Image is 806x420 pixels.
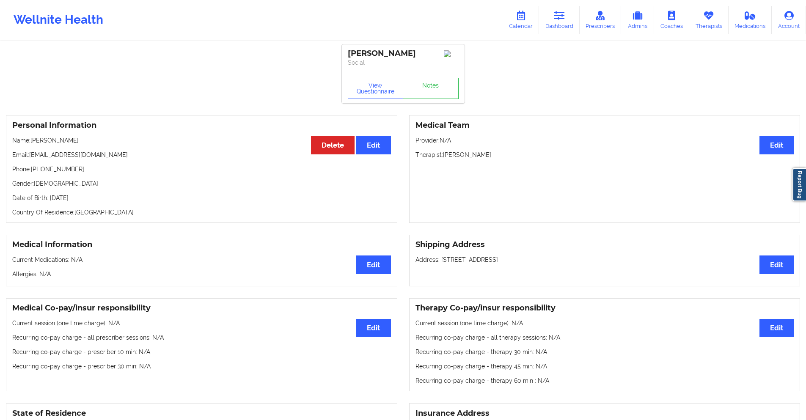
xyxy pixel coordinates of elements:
p: Name: [PERSON_NAME] [12,136,391,145]
a: Notes [403,78,459,99]
p: Recurring co-pay charge - prescriber 10 min : N/A [12,348,391,356]
p: Recurring co-pay charge - all prescriber sessions : N/A [12,333,391,342]
p: Current Medications: N/A [12,255,391,264]
h3: Personal Information [12,121,391,130]
a: Prescribers [580,6,622,34]
a: Report Bug [792,168,806,201]
a: Therapists [689,6,729,34]
p: Provider: N/A [415,136,794,145]
h3: State of Residence [12,409,391,418]
h3: Medical Information [12,240,391,250]
a: Admins [621,6,654,34]
p: Recurring co-pay charge - therapy 60 min : N/A [415,376,794,385]
button: Edit [759,319,794,337]
p: Therapist: [PERSON_NAME] [415,151,794,159]
h3: Therapy Co-pay/insur responsibility [415,303,794,313]
p: Country Of Residence: [GEOGRAPHIC_DATA] [12,208,391,217]
button: Edit [759,255,794,274]
h3: Shipping Address [415,240,794,250]
p: Social [348,58,459,67]
p: Gender: [DEMOGRAPHIC_DATA] [12,179,391,188]
button: Edit [356,255,391,274]
a: Calendar [503,6,539,34]
button: Delete [311,136,355,154]
div: [PERSON_NAME] [348,49,459,58]
h3: Medical Co-pay/insur responsibility [12,303,391,313]
button: View Questionnaire [348,78,404,99]
img: Image%2Fplaceholer-image.png [444,50,459,57]
p: Recurring co-pay charge - therapy 45 min : N/A [415,362,794,371]
h3: Medical Team [415,121,794,130]
p: Recurring co-pay charge - all therapy sessions : N/A [415,333,794,342]
button: Edit [759,136,794,154]
p: Recurring co-pay charge - prescriber 30 min : N/A [12,362,391,371]
h3: Insurance Address [415,409,794,418]
p: Address: [STREET_ADDRESS] [415,255,794,264]
p: Phone: [PHONE_NUMBER] [12,165,391,173]
p: Current session (one time charge): N/A [12,319,391,327]
a: Medications [729,6,772,34]
p: Allergies: N/A [12,270,391,278]
p: Email: [EMAIL_ADDRESS][DOMAIN_NAME] [12,151,391,159]
button: Edit [356,136,391,154]
a: Coaches [654,6,689,34]
a: Account [772,6,806,34]
a: Dashboard [539,6,580,34]
p: Recurring co-pay charge - therapy 30 min : N/A [415,348,794,356]
button: Edit [356,319,391,337]
p: Current session (one time charge): N/A [415,319,794,327]
p: Date of Birth: [DATE] [12,194,391,202]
